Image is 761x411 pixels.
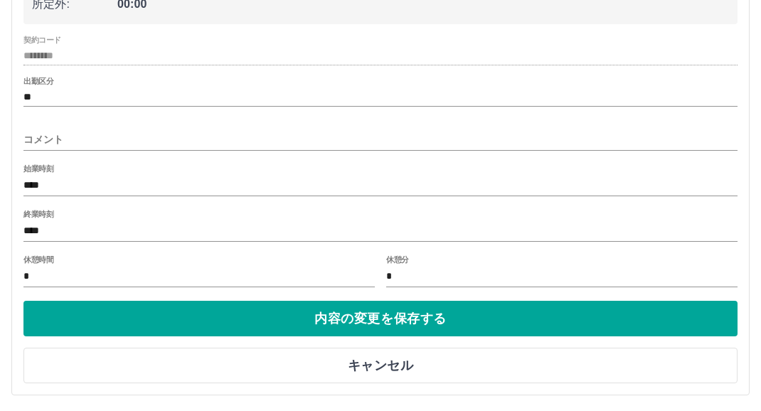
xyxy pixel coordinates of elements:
button: 内容の変更を保存する [23,301,738,336]
label: 契約コード [23,35,61,46]
button: キャンセル [23,348,738,383]
label: 始業時刻 [23,163,53,174]
label: 出勤区分 [23,76,53,87]
label: 休憩分 [386,254,409,265]
label: 終業時刻 [23,208,53,219]
label: 休憩時間 [23,254,53,265]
